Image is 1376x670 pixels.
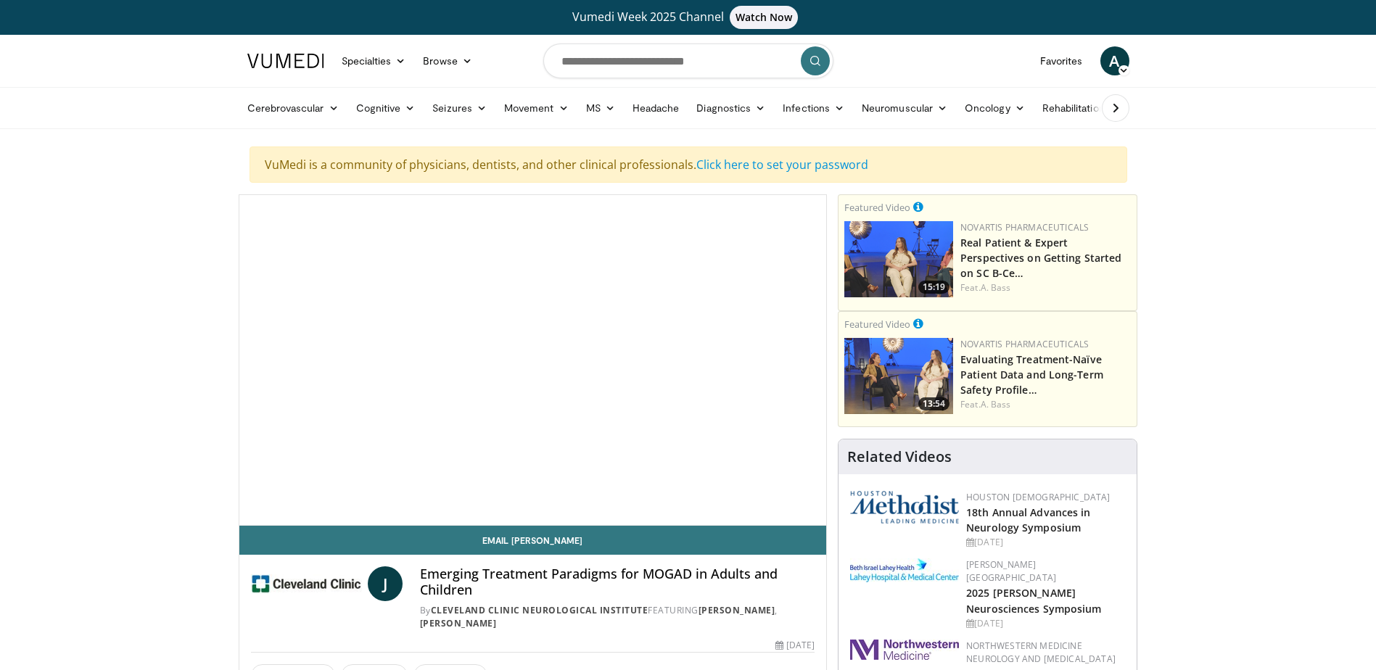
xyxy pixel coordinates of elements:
[1031,46,1092,75] a: Favorites
[414,46,481,75] a: Browse
[250,6,1127,29] a: Vumedi Week 2025 ChannelWatch Now
[966,536,1125,549] div: [DATE]
[844,338,953,414] a: 13:54
[1034,94,1113,123] a: Rehabilitation
[960,221,1089,233] a: Novartis Pharmaceuticals
[699,604,775,616] a: [PERSON_NAME]
[543,44,833,78] input: Search topics, interventions
[495,94,577,123] a: Movement
[844,201,910,214] small: Featured Video
[966,640,1116,665] a: Northwestern Medicine Neurology and [MEDICAL_DATA]
[572,9,804,25] span: Vumedi Week 2025 Channel
[966,558,1056,584] a: [PERSON_NAME][GEOGRAPHIC_DATA]
[431,604,648,616] a: Cleveland Clinic Neurological Institute
[966,491,1110,503] a: Houston [DEMOGRAPHIC_DATA]
[844,221,953,297] a: 15:19
[844,221,953,297] img: 2bf30652-7ca6-4be0-8f92-973f220a5948.png.150x105_q85_crop-smart_upscale.png
[847,448,952,466] h4: Related Videos
[696,157,868,173] a: Click here to set your password
[960,352,1103,397] a: Evaluating Treatment-Naïve Patient Data and Long-Term Safety Profile…
[850,491,959,524] img: 5e4488cc-e109-4a4e-9fd9-73bb9237ee91.png.150x105_q85_autocrop_double_scale_upscale_version-0.2.png
[251,566,362,601] img: Cleveland Clinic Neurological Institute
[420,566,815,597] h4: Emerging Treatment Paradigms for MOGAD in Adults and Children
[347,94,424,123] a: Cognitive
[1100,46,1129,75] a: A
[966,505,1090,534] a: 18th Annual Advances in Neurology Symposium
[250,146,1127,183] div: VuMedi is a community of physicians, dentists, and other clinical professionals.
[247,54,324,68] img: VuMedi Logo
[850,558,959,582] img: e7977282-282c-4444-820d-7cc2733560fd.jpg.150x105_q85_autocrop_double_scale_upscale_version-0.2.jpg
[918,397,949,410] span: 13:54
[956,94,1034,123] a: Oncology
[239,526,827,555] a: Email [PERSON_NAME]
[966,617,1125,630] div: [DATE]
[844,338,953,414] img: 37a18655-9da9-4d40-a34e-6cccd3ffc641.png.150x105_q85_crop-smart_upscale.png
[424,94,495,123] a: Seizures
[850,640,959,660] img: 2a462fb6-9365-492a-ac79-3166a6f924d8.png.150x105_q85_autocrop_double_scale_upscale_version-0.2.jpg
[333,46,415,75] a: Specialties
[624,94,688,123] a: Headache
[853,94,956,123] a: Neuromuscular
[918,281,949,294] span: 15:19
[239,195,827,526] video-js: Video Player
[730,6,799,29] span: Watch Now
[960,398,1131,411] div: Feat.
[960,236,1121,280] a: Real Patient & Expert Perspectives on Getting Started on SC B-Ce…
[775,639,815,652] div: [DATE]
[577,94,624,123] a: MS
[420,617,497,629] a: [PERSON_NAME]
[688,94,774,123] a: Diagnostics
[239,94,347,123] a: Cerebrovascular
[981,281,1011,294] a: A. Bass
[981,398,1011,410] a: A. Bass
[368,566,403,601] a: J
[844,318,910,331] small: Featured Video
[774,94,853,123] a: Infections
[966,586,1101,615] a: 2025 [PERSON_NAME] Neurosciences Symposium
[960,281,1131,294] div: Feat.
[960,338,1089,350] a: Novartis Pharmaceuticals
[420,604,815,630] div: By FEATURING ,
